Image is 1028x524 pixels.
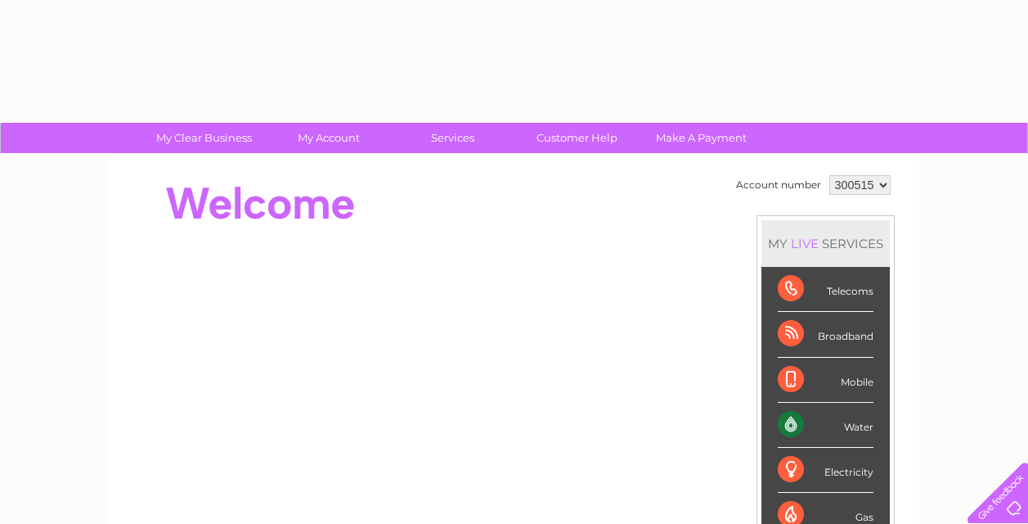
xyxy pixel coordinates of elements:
div: Water [778,403,873,448]
a: My Account [261,123,396,153]
div: Broadband [778,312,873,357]
a: Make A Payment [634,123,769,153]
a: My Clear Business [137,123,272,153]
a: Customer Help [510,123,644,153]
div: MY SERVICES [761,220,890,267]
div: LIVE [788,236,822,251]
a: Services [385,123,520,153]
div: Telecoms [778,267,873,312]
div: Electricity [778,448,873,493]
div: Mobile [778,358,873,403]
td: Account number [732,171,825,199]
